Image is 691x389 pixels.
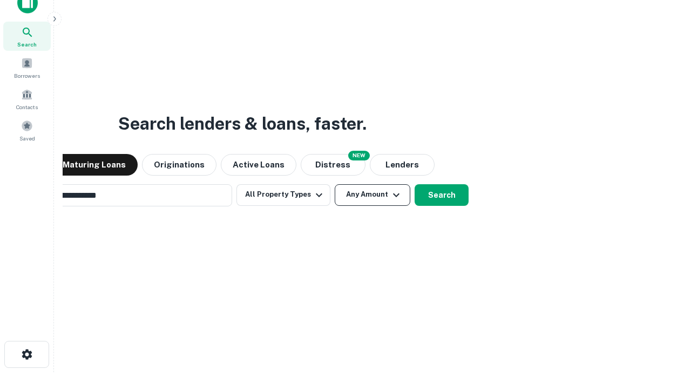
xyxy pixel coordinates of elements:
[348,151,370,160] div: NEW
[637,303,691,354] iframe: Chat Widget
[118,111,367,137] h3: Search lenders & loans, faster.
[3,84,51,113] a: Contacts
[335,184,410,206] button: Any Amount
[142,154,216,176] button: Originations
[17,40,37,49] span: Search
[236,184,330,206] button: All Property Types
[14,71,40,80] span: Borrowers
[370,154,435,176] button: Lenders
[16,103,38,111] span: Contacts
[301,154,365,176] button: Search distressed loans with lien and other non-mortgage details.
[415,184,469,206] button: Search
[3,116,51,145] a: Saved
[19,134,35,143] span: Saved
[221,154,296,176] button: Active Loans
[3,22,51,51] a: Search
[51,154,138,176] button: Maturing Loans
[3,53,51,82] a: Borrowers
